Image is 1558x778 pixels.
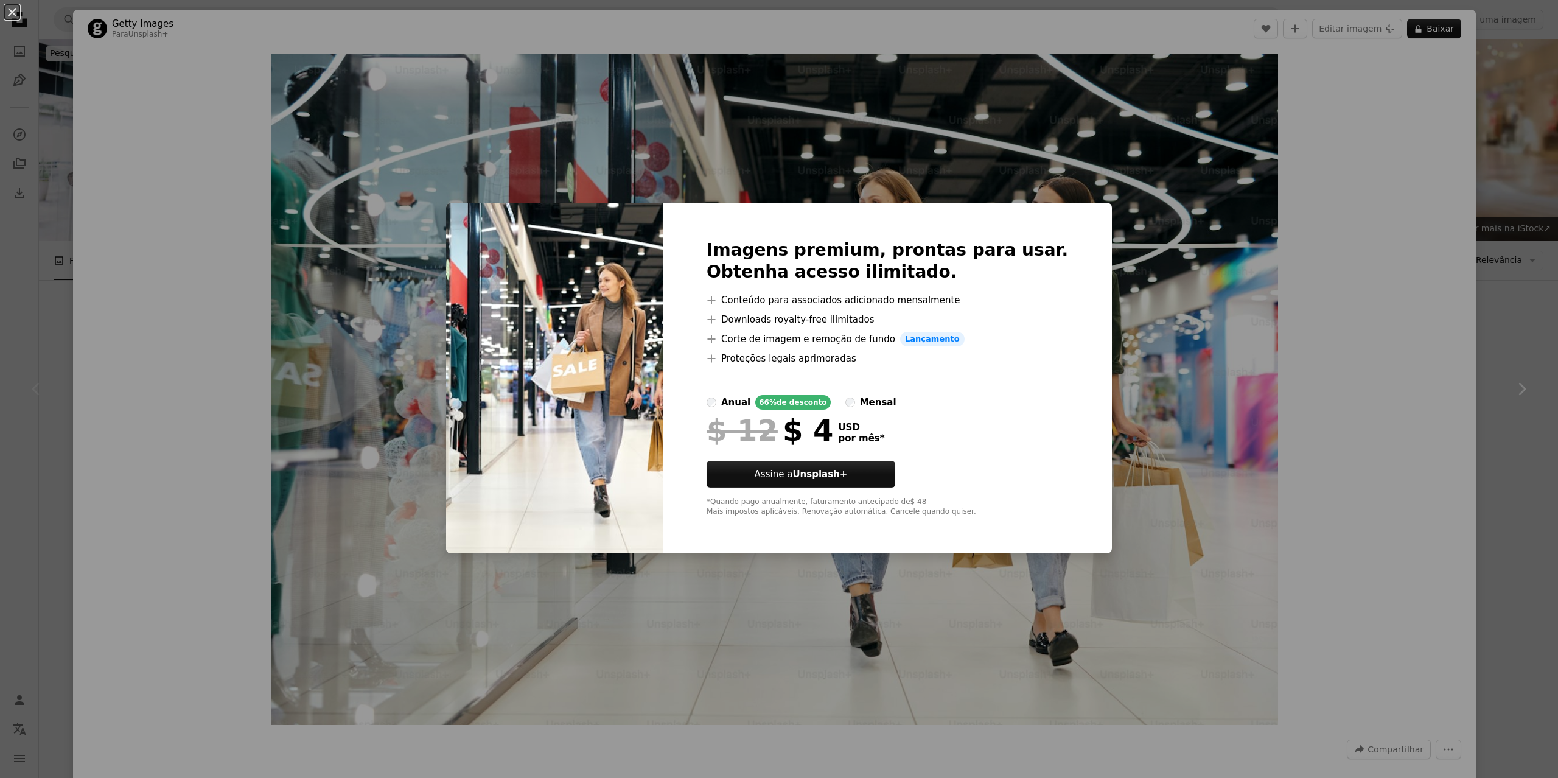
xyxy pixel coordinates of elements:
[838,422,884,433] span: USD
[707,332,1068,346] li: Corte de imagem e remoção de fundo
[707,461,895,488] button: Assine aUnsplash+
[792,469,847,480] strong: Unsplash+
[721,395,750,410] div: anual
[707,239,1068,283] h2: Imagens premium, prontas para usar. Obtenha acesso ilimitado.
[707,312,1068,327] li: Downloads royalty-free ilimitados
[900,332,965,346] span: Lançamento
[845,398,855,407] input: mensal
[707,415,778,446] span: $ 12
[860,395,896,410] div: mensal
[755,395,830,410] div: 66% de desconto
[707,497,1068,517] div: *Quando pago anualmente, faturamento antecipado de $ 48 Mais impostos aplicáveis. Renovação autom...
[707,351,1068,366] li: Proteções legais aprimoradas
[446,203,663,553] img: premium_photo-1683121817275-85d1dcf9e4c4
[707,415,833,446] div: $ 4
[838,433,884,444] span: por mês *
[707,293,1068,307] li: Conteúdo para associados adicionado mensalmente
[707,398,716,407] input: anual66%de desconto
